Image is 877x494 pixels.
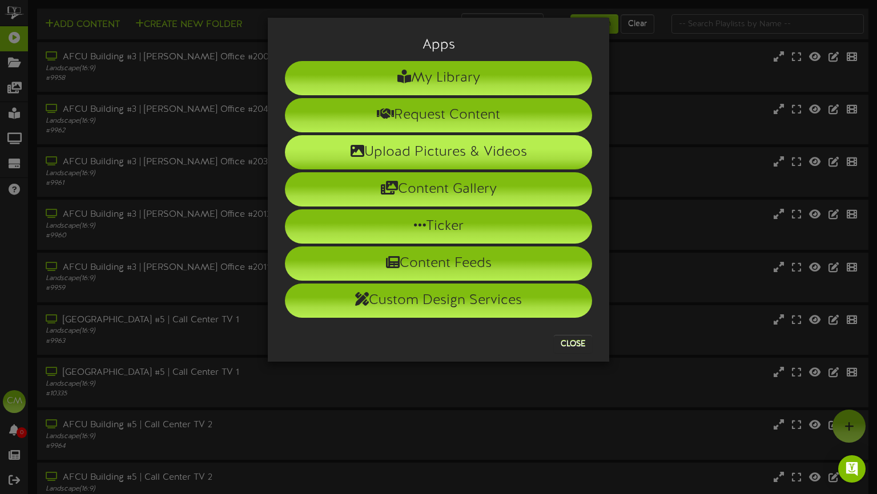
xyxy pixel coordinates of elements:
[285,172,592,206] li: Content Gallery
[285,98,592,132] li: Request Content
[285,61,592,95] li: My Library
[285,135,592,169] li: Upload Pictures & Videos
[838,455,866,483] div: Open Intercom Messenger
[285,209,592,244] li: Ticker
[554,335,592,353] button: Close
[285,38,592,52] h3: Apps
[285,284,592,318] li: Custom Design Services
[285,246,592,281] li: Content Feeds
